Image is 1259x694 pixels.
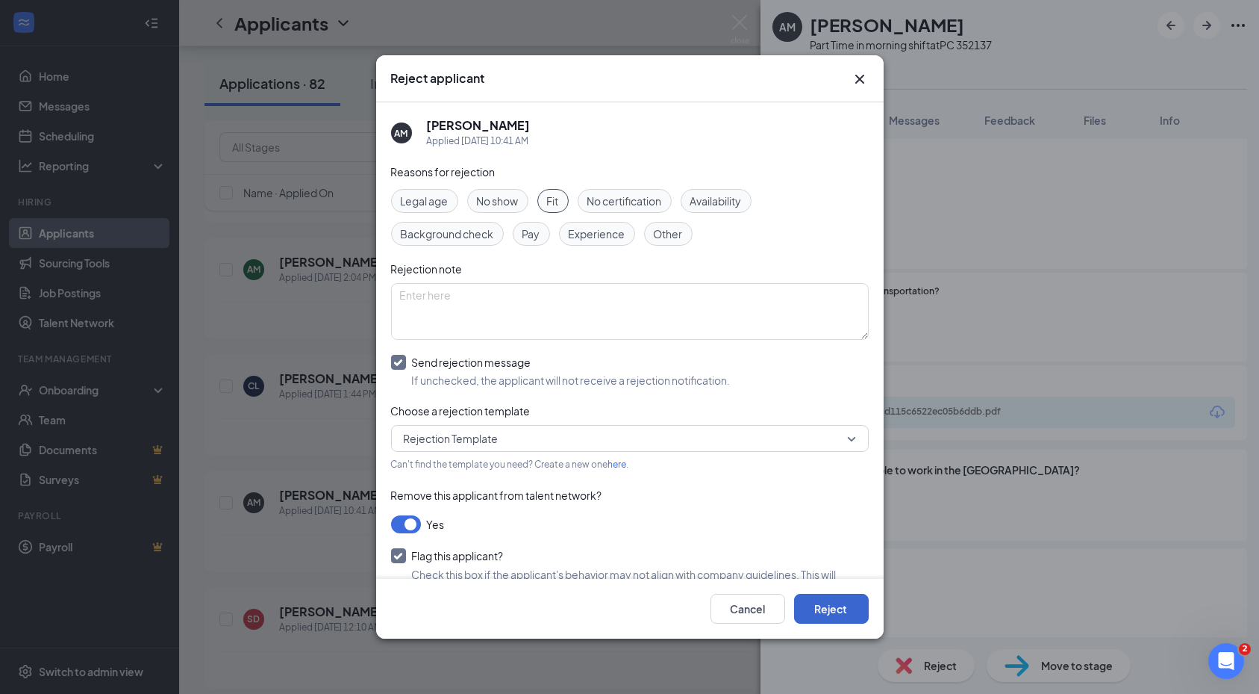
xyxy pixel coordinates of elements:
[569,226,625,242] span: Experience
[412,568,837,598] span: Check this box if the applicant's behavior may not align with company guidelines. This will autom...
[851,70,869,88] button: Close
[401,226,494,242] span: Background check
[427,515,445,533] span: Yes
[851,70,869,88] svg: Cross
[391,489,602,502] span: Remove this applicant from talent network?
[710,594,785,624] button: Cancel
[654,226,683,242] span: Other
[391,404,531,418] span: Choose a rejection template
[587,193,662,209] span: No certification
[1208,643,1244,679] iframe: Intercom live chat
[391,459,629,470] span: Can't find the template you need? Create a new one .
[391,165,496,179] span: Reasons for rejection
[427,117,531,134] h5: [PERSON_NAME]
[477,193,519,209] span: No show
[547,193,559,209] span: Fit
[690,193,742,209] span: Availability
[522,226,540,242] span: Pay
[391,70,485,87] h3: Reject applicant
[794,594,869,624] button: Reject
[608,459,627,470] a: here
[401,193,449,209] span: Legal age
[391,262,463,276] span: Rejection note
[395,127,408,140] div: AM
[427,134,531,149] div: Applied [DATE] 10:41 AM
[1239,643,1251,655] span: 2
[404,427,499,450] span: Rejection Template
